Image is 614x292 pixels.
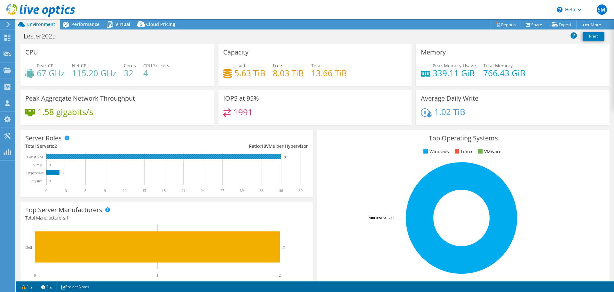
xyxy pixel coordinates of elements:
[143,63,169,69] span: CPU Sockets
[72,70,116,77] h4: 115.20 GHz
[37,70,65,77] h4: 67 GHz
[583,32,604,41] a: Print
[422,148,449,155] li: Windows
[65,188,67,193] text: 3
[56,283,94,291] a: Project Notes
[234,70,265,77] h4: 5.63 TiB
[261,143,266,149] span: 18
[37,63,57,69] span: Peak CPU
[311,63,322,69] span: Total
[63,171,64,175] text: 2
[27,155,43,159] text: Guest VM
[483,70,525,77] h4: 766.43 GiB
[146,21,175,27] span: Cloud Pricing
[547,20,577,29] a: Export
[433,63,476,69] span: Peak Memory Usage
[421,49,446,56] h3: Memory
[453,148,472,155] li: Linux
[521,20,547,29] a: Share
[476,148,501,155] li: VMware
[33,163,44,167] text: Virtual
[50,163,51,167] text: 0
[26,171,43,175] text: Hypervisor
[50,179,51,183] text: 0
[54,143,57,149] span: 2
[115,21,130,27] span: Virtual
[233,109,253,116] h4: 1991
[167,143,308,150] div: Ratio: VMs per Hypervisor
[27,21,55,27] span: Environment
[434,108,465,115] h4: 1.02 TiB
[37,108,93,115] h4: 1.58 gigabits/s
[234,63,245,69] span: Used
[143,70,169,77] h4: 4
[273,70,304,77] h4: 8.03 TiB
[223,95,259,102] h3: IOPS at 95%
[25,245,32,250] text: Dell
[71,21,99,27] span: Performance
[279,273,281,278] text: 2
[123,188,127,193] text: 12
[142,188,146,193] text: 15
[491,20,521,29] a: Reports
[66,215,69,221] span: 1
[17,283,37,291] a: 1
[381,215,393,220] tspan: ESXi 7.0
[162,188,166,193] text: 18
[25,214,308,221] h4: Total Manufacturers:
[279,188,283,193] text: 36
[299,188,303,193] text: 39
[25,135,62,142] h3: Server Roles
[576,20,606,29] a: More
[483,63,513,69] span: Total Memory
[433,70,476,77] h4: 339.11 GiB
[21,33,66,40] h1: Lester2025
[597,4,607,15] span: SM
[220,188,224,193] text: 27
[104,188,106,193] text: 9
[124,63,136,69] span: Cores
[273,63,282,69] span: Free
[156,273,158,278] text: 1
[283,245,285,249] text: 2
[260,188,264,193] text: 33
[37,283,57,291] a: 2
[557,7,563,13] svg: \n
[421,95,478,102] h3: Average Daily Write
[25,143,167,150] div: Total Servers:
[34,273,36,278] text: 0
[311,70,347,77] h4: 13.66 TiB
[25,95,135,102] h3: Peak Aggregate Network Throughput
[25,49,38,56] h3: CPU
[322,135,605,142] h3: Top Operating Systems
[124,70,136,77] h4: 32
[181,188,185,193] text: 21
[369,215,381,220] tspan: 100.0%
[201,188,205,193] text: 24
[25,206,102,213] h3: Top Server Manufacturers
[72,63,90,69] span: Net CPU
[284,155,287,159] text: 36
[30,179,43,183] text: Physical
[84,188,86,193] text: 6
[45,188,47,193] text: 0
[240,188,244,193] text: 30
[223,49,248,56] h3: Capacity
